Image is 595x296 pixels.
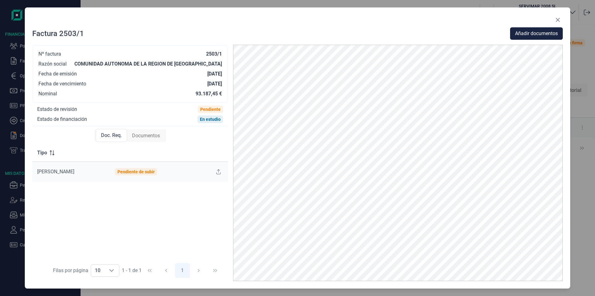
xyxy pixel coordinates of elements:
img: PDF Viewer [233,45,563,281]
button: Page 1 [175,263,190,278]
div: [DATE] [207,81,222,87]
div: COMUNIDAD AUTONOMA DE LA REGION DE [GEOGRAPHIC_DATA] [74,61,222,67]
span: Doc. Req. [101,132,122,139]
div: Choose [104,265,119,276]
button: Close [553,15,563,25]
div: Estado de revisión [37,106,77,112]
div: Documentos [127,130,165,142]
div: Doc. Req. [96,129,127,142]
span: [PERSON_NAME] [37,169,74,175]
div: Fecha de emisión [38,71,77,77]
span: 10 [91,265,104,276]
div: Filas por página [53,267,88,274]
div: 93.187,45 € [196,91,222,97]
div: Fecha de vencimiento [38,81,86,87]
span: Añadir documentos [515,30,558,37]
div: Razón social [38,61,67,67]
button: Previous Page [159,263,174,278]
div: [DATE] [207,71,222,77]
div: Nominal [38,91,57,97]
button: Añadir documentos [510,27,563,40]
button: Next Page [191,263,206,278]
span: Tipo [37,149,47,157]
div: Pendiente [200,107,221,112]
div: Estado de financiación [37,116,87,122]
div: En estudio [200,117,221,122]
span: Documentos [132,132,160,139]
span: 1 - 1 de 1 [122,268,142,273]
div: Pendiente de subir [117,169,155,174]
div: Nº factura [38,51,61,57]
div: 2503/1 [206,51,222,57]
div: Factura 2503/1 [32,29,84,39]
button: Last Page [208,263,223,278]
button: First Page [142,263,157,278]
